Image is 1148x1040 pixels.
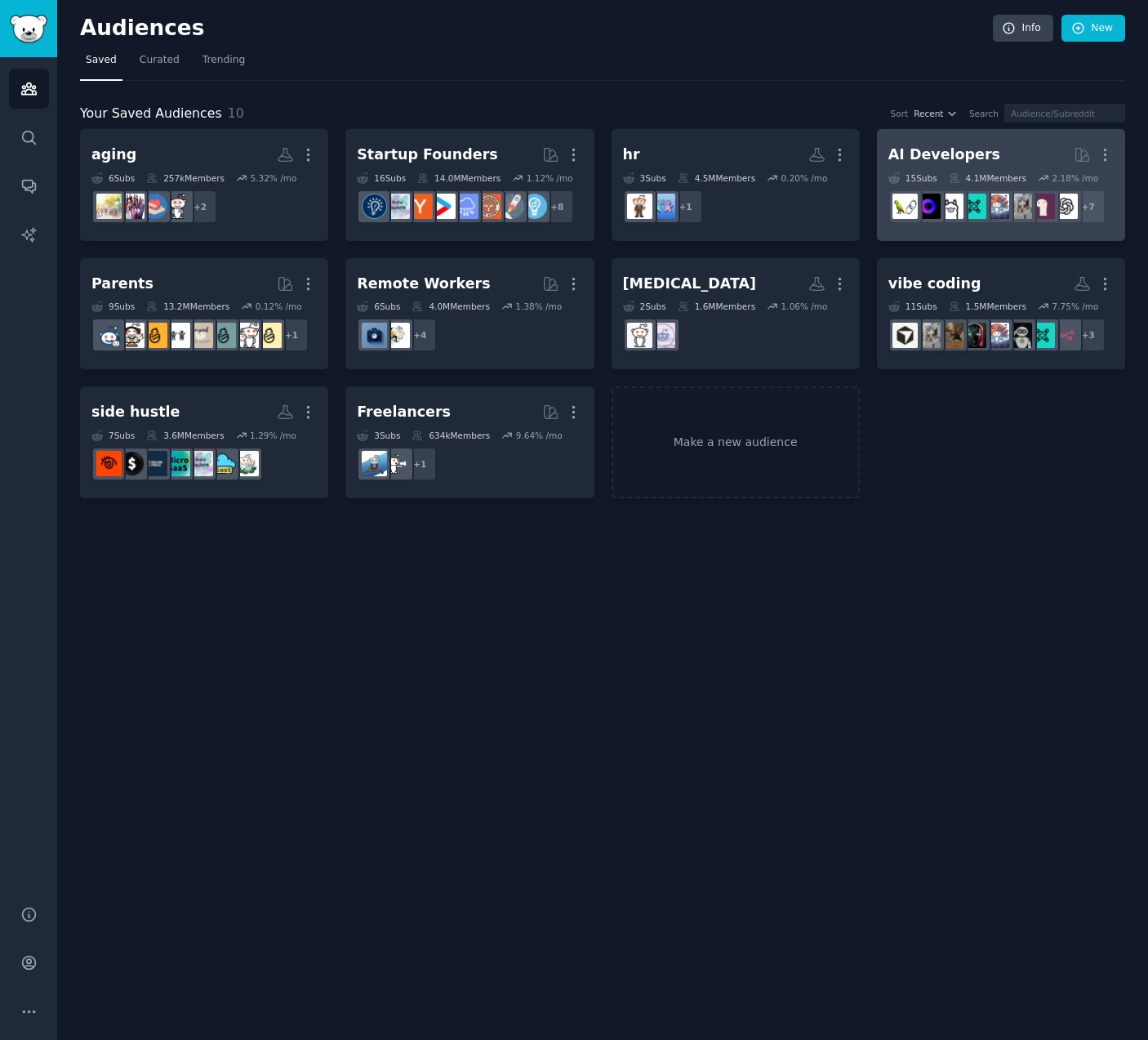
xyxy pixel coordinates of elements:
[385,194,410,219] img: indiehackers
[516,430,563,441] div: 9.64 % /mo
[146,430,224,441] div: 3.6M Members
[969,108,999,119] div: Search
[623,172,666,184] div: 3 Sub s
[412,301,489,312] div: 4.0M Members
[228,105,244,121] span: 10
[678,301,755,312] div: 1.6M Members
[96,194,122,219] img: Aging
[1007,323,1032,348] img: AgentsOfAI
[877,129,1125,241] a: AI Developers15Subs4.1MMembers2.18% /mo+7OpenAILocalLLaMAChatGPTCodingAI_AgentsLLMDevsollamaLocal...
[1052,172,1099,184] div: 2.18 % /mo
[357,274,490,294] div: Remote Workers
[1071,190,1106,224] div: + 7
[623,145,640,165] div: hr
[984,323,1009,348] img: AI_Agents
[1007,194,1032,219] img: ChatGPTCoding
[96,323,122,348] img: Parents
[119,323,145,348] img: parentsofmultiples
[891,108,909,119] div: Sort
[892,323,918,348] img: cursor
[888,172,937,184] div: 15 Sub s
[1030,194,1055,219] img: LocalLLaMA
[623,274,757,294] div: [MEDICAL_DATA]
[915,194,941,219] img: LocalLLM
[914,108,943,119] span: Recent
[938,323,963,348] img: VibeCodeDevs
[345,129,594,241] a: Startup Founders16Subs14.0MMembers1.12% /mo+8EntrepreneurstartupsEntrepreneurRideAlongSaaSstartup...
[888,274,981,294] div: vibe coding
[202,53,245,68] span: Trending
[80,386,328,498] a: side hustle7Subs3.6MMembers1.29% /mothesidehustlemicro_saasindiehackersmicrosaasbuildinpublicside...
[188,451,213,476] img: indiehackers
[250,172,296,184] div: 5.32 % /mo
[540,190,574,224] div: + 8
[357,145,497,165] div: Startup Founders
[234,451,259,476] img: thesidehustle
[142,194,167,219] img: CaregiverSupport
[522,194,547,219] img: Entrepreneur
[623,301,666,312] div: 2 Sub s
[781,301,828,312] div: 1.06 % /mo
[142,323,167,348] img: NewParents
[515,301,562,312] div: 1.38 % /mo
[678,172,755,184] div: 4.5M Members
[10,15,47,43] img: GummySearch logo
[1004,104,1125,123] input: Audience/Subreddit
[499,194,524,219] img: startups
[527,172,573,184] div: 1.12 % /mo
[86,53,117,68] span: Saved
[1030,323,1055,348] img: LLMDevs
[91,430,135,441] div: 7 Sub s
[211,451,236,476] img: micro_saas
[993,15,1053,42] a: Info
[453,194,478,219] img: SaaS
[345,386,594,498] a: Freelancers3Subs634kMembers9.64% /mo+1freelance_forhireForHireFreelancers
[274,318,309,352] div: + 1
[91,145,136,165] div: aging
[357,172,406,184] div: 16 Sub s
[91,172,135,184] div: 6 Sub s
[1061,15,1125,42] a: New
[146,301,229,312] div: 13.2M Members
[80,104,222,124] span: Your Saved Audiences
[877,258,1125,370] a: vibe coding11Subs1.5MMembers7.75% /mo+3n8nLLMDevsAgentsOfAIAI_AgentsaipromptprogrammingVibeCodeDe...
[362,323,387,348] img: work
[412,430,490,441] div: 634k Members
[362,451,387,476] img: ForHireFreelancers
[165,323,190,348] img: toddlers
[119,451,145,476] img: sidehustle
[984,194,1009,219] img: AI_Agents
[915,323,941,348] img: ChatGPTCoding
[385,451,410,476] img: freelance_forhire
[961,194,986,219] img: LLMDevs
[80,258,328,370] a: Parents9Subs13.2MMembers0.12% /mo+1ParentingdadditSingleParentsbeyondthebumptoddlersNewParentspar...
[403,447,437,481] div: + 1
[91,402,180,422] div: side hustle
[650,194,675,219] img: AskHR
[949,172,1026,184] div: 4.1M Members
[781,172,828,184] div: 0.20 % /mo
[669,190,703,224] div: + 1
[650,323,675,348] img: DecidingToBeBetter
[80,16,993,42] h2: Audiences
[612,258,860,370] a: [MEDICAL_DATA]2Subs1.6MMembers1.06% /moDecidingToBeBetteremotionalintelligence
[96,451,122,476] img: SideJobs
[119,194,145,219] img: AgingParents
[140,53,180,68] span: Curated
[612,129,860,241] a: hr3Subs4.5MMembers0.20% /mo+1AskHRhumanresources
[938,194,963,219] img: ollama
[80,129,328,241] a: aging6Subs257kMembers5.32% /mo+2AlzheimersCaregiverSupportAgingParentsAging
[1071,318,1106,352] div: + 3
[188,323,213,348] img: beyondthebump
[892,194,918,219] img: LangChain
[357,301,400,312] div: 6 Sub s
[476,194,501,219] img: EntrepreneurRideAlong
[165,194,190,219] img: Alzheimers
[417,172,501,184] div: 14.0M Members
[134,47,185,81] a: Curated
[888,145,1000,165] div: AI Developers
[627,323,652,348] img: emotionalintelligence
[91,274,154,294] div: Parents
[357,430,400,441] div: 3 Sub s
[211,323,236,348] img: SingleParents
